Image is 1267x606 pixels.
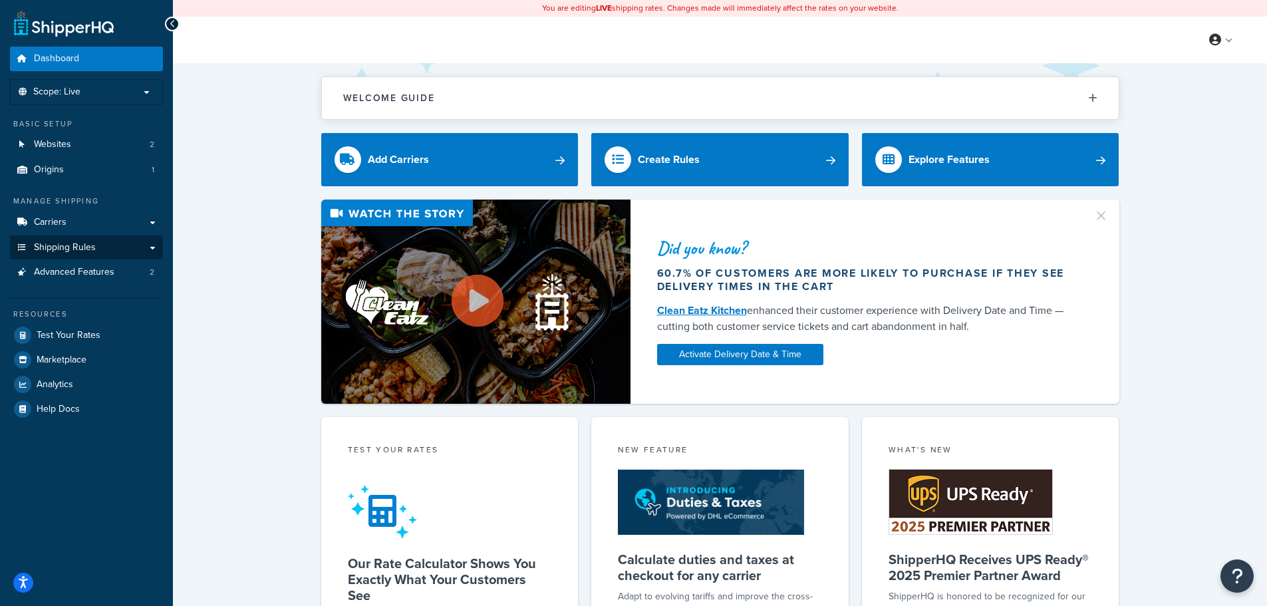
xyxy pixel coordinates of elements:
[909,150,990,169] div: Explore Features
[591,133,849,186] a: Create Rules
[596,2,612,14] b: LIVE
[1220,559,1254,593] button: Open Resource Center
[10,132,163,157] li: Websites
[34,139,71,150] span: Websites
[10,132,163,157] a: Websites2
[37,330,100,341] span: Test Your Rates
[34,217,67,228] span: Carriers
[343,93,435,103] h2: Welcome Guide
[10,323,163,347] a: Test Your Rates
[33,86,80,98] span: Scope: Live
[348,444,552,459] div: Test your rates
[368,150,429,169] div: Add Carriers
[889,551,1093,583] h5: ShipperHQ Receives UPS Ready® 2025 Premier Partner Award
[10,235,163,260] a: Shipping Rules
[37,404,80,415] span: Help Docs
[10,118,163,130] div: Basic Setup
[889,444,1093,459] div: What's New
[10,158,163,182] li: Origins
[10,158,163,182] a: Origins1
[321,133,579,186] a: Add Carriers
[150,267,154,278] span: 2
[321,200,631,404] img: Video thumbnail
[10,196,163,207] div: Manage Shipping
[34,53,79,65] span: Dashboard
[10,47,163,71] a: Dashboard
[152,164,154,176] span: 1
[34,164,64,176] span: Origins
[657,303,1077,335] div: enhanced their customer experience with Delivery Date and Time — cutting both customer service ti...
[34,242,96,253] span: Shipping Rules
[37,379,73,390] span: Analytics
[37,355,86,366] span: Marketplace
[10,309,163,320] div: Resources
[618,551,822,583] h5: Calculate duties and taxes at checkout for any carrier
[10,397,163,421] a: Help Docs
[657,267,1077,293] div: 60.7% of customers are more likely to purchase if they see delivery times in the cart
[10,373,163,396] a: Analytics
[150,139,154,150] span: 2
[862,133,1119,186] a: Explore Features
[657,344,823,365] a: Activate Delivery Date & Time
[10,260,163,285] li: Advanced Features
[10,210,163,235] a: Carriers
[34,267,114,278] span: Advanced Features
[10,260,163,285] a: Advanced Features2
[348,555,552,603] h5: Our Rate Calculator Shows You Exactly What Your Customers See
[638,150,700,169] div: Create Rules
[657,303,747,318] a: Clean Eatz Kitchen
[10,348,163,372] a: Marketplace
[618,444,822,459] div: New Feature
[322,77,1119,119] button: Welcome Guide
[657,239,1077,257] div: Did you know?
